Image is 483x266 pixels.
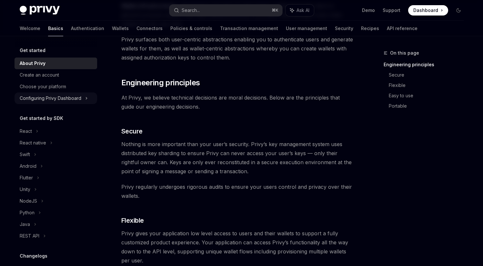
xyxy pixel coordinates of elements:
[20,47,45,54] h5: Get started
[389,70,469,80] a: Secure
[20,151,30,158] div: Swift
[20,71,59,79] div: Create an account
[20,6,60,15] img: dark logo
[335,21,353,36] a: Security
[20,59,45,67] div: About Privy
[408,5,448,16] a: Dashboard
[387,21,418,36] a: API reference
[20,186,30,193] div: Unity
[383,7,400,14] a: Support
[20,220,30,228] div: Java
[20,139,46,147] div: React native
[20,174,33,182] div: Flutter
[121,35,354,62] span: Privy surfaces both user-centric abstractions enabling you to authenticate users and generate wal...
[453,5,464,16] button: Toggle dark mode
[286,21,327,36] a: User management
[15,58,97,69] a: About Privy
[121,229,354,265] span: Privy gives your application low level access to users and their wallets to support a fully custo...
[121,127,143,136] span: Secure
[170,21,212,36] a: Policies & controls
[20,94,81,102] div: Configuring Privy Dashboard
[121,140,354,176] span: Nothing is more important than your user’s security. Privy’s key management system uses distribut...
[20,209,35,217] div: Python
[20,127,32,135] div: React
[71,21,104,36] a: Authentication
[169,5,282,16] button: Search...⌘K
[112,21,129,36] a: Wallets
[220,21,278,36] a: Transaction management
[15,81,97,92] a: Choose your platform
[362,7,375,14] a: Demo
[413,7,438,14] span: Dashboard
[272,8,278,13] span: ⌘ K
[121,182,354,200] span: Privy regularly undergoes rigorous audits to ensure your users control and privacy over their wal...
[361,21,379,36] a: Recipes
[390,49,419,57] span: On this page
[286,5,314,16] button: Ask AI
[20,83,66,90] div: Choose your platform
[20,21,40,36] a: Welcome
[20,232,39,240] div: REST API
[121,216,144,225] span: Flexible
[15,69,97,81] a: Create an account
[297,7,309,14] span: Ask AI
[20,114,63,122] h5: Get started by SDK
[121,78,200,88] span: Engineering principles
[48,21,63,36] a: Basics
[136,21,163,36] a: Connectors
[20,197,37,205] div: NodeJS
[121,93,354,111] span: At Privy, we believe technical decisions are moral decisions. Below are the principles that guide...
[389,101,469,111] a: Portable
[389,90,469,101] a: Easy to use
[384,59,469,70] a: Engineering principles
[20,162,36,170] div: Android
[182,6,200,14] div: Search...
[389,80,469,90] a: Flexible
[20,252,47,260] h5: Changelogs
